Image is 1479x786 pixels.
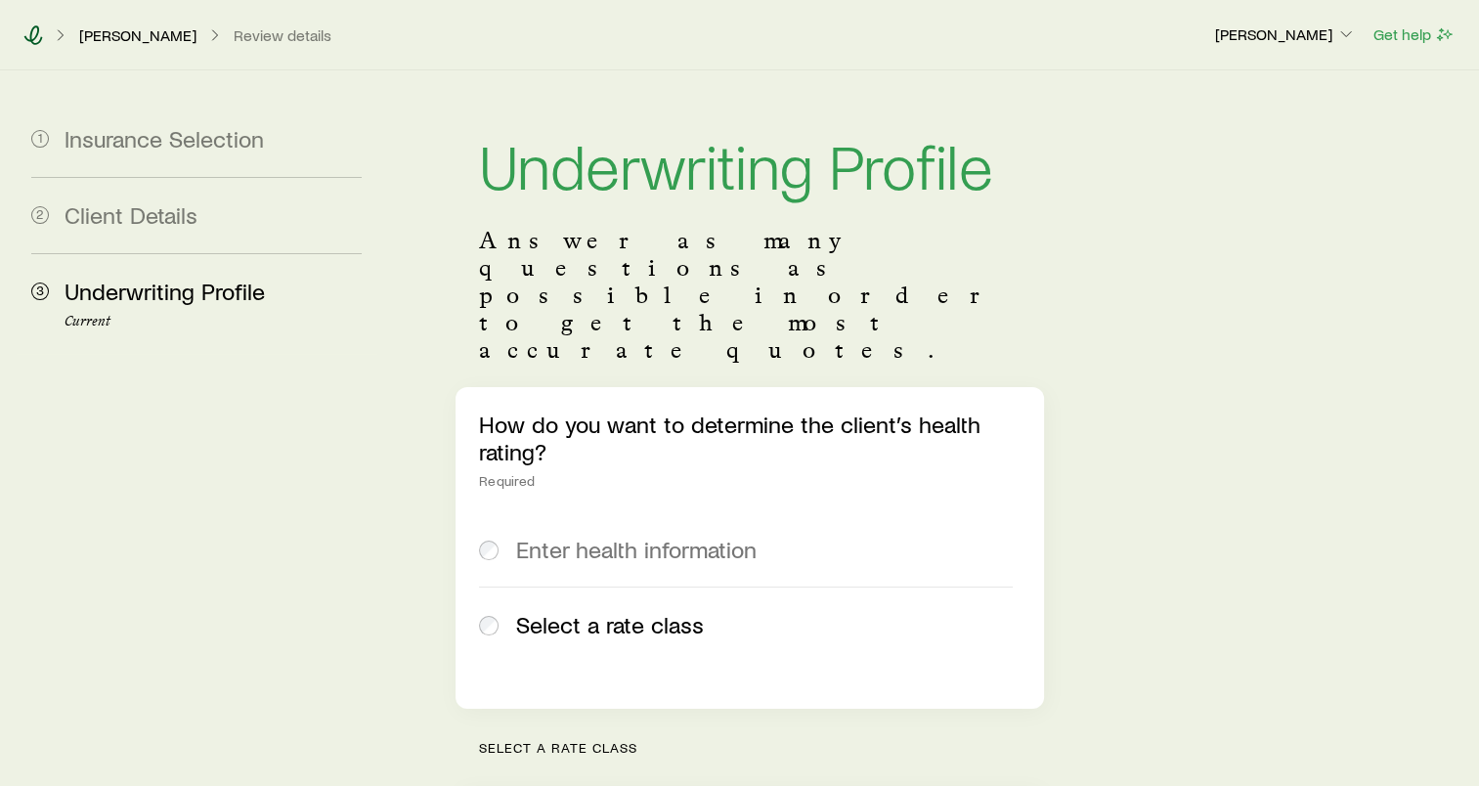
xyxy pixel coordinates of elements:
[516,536,757,563] span: Enter health information
[31,206,49,224] span: 2
[516,611,704,638] span: Select a rate class
[479,616,499,635] input: Select a rate class
[31,130,49,148] span: 1
[78,26,197,45] a: [PERSON_NAME]
[1372,23,1456,46] button: Get help
[65,200,197,229] span: Client Details
[479,411,1021,465] p: How do you want to determine the client’s health rating?
[65,314,362,329] p: Current
[65,124,264,153] span: Insurance Selection
[31,283,49,300] span: 3
[479,740,1044,756] p: Select a rate class
[233,26,332,45] button: Review details
[1214,23,1357,47] button: [PERSON_NAME]
[479,227,1021,364] p: Answer as many questions as possible in order to get the most accurate quotes.
[1215,24,1356,44] p: [PERSON_NAME]
[65,277,265,305] span: Underwriting Profile
[479,133,1021,196] h1: Underwriting Profile
[479,541,499,560] input: Enter health information
[479,473,1021,489] div: Required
